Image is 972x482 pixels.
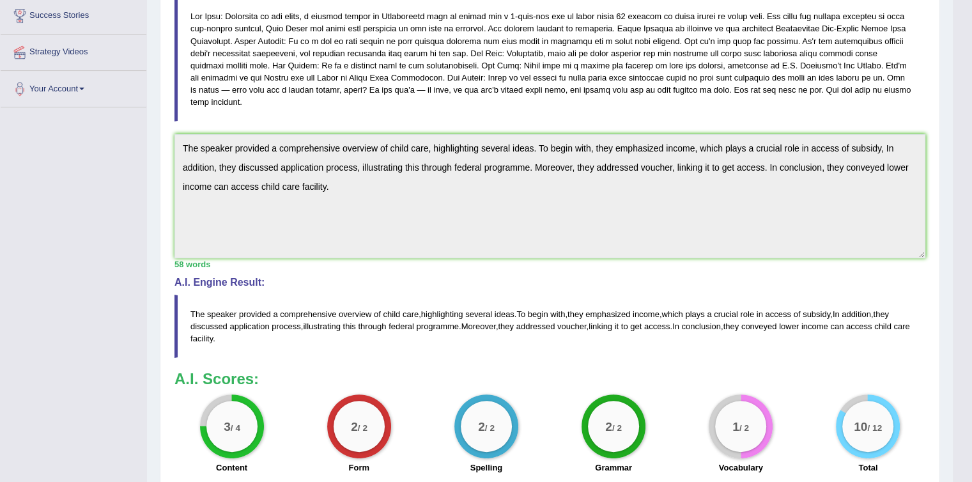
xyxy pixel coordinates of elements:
[461,322,496,331] span: Moreover
[612,423,622,432] small: / 2
[741,322,777,331] span: conveyed
[239,309,271,319] span: provided
[685,309,704,319] span: plays
[280,309,336,319] span: comprehensive
[833,309,840,319] span: In
[842,309,871,319] span: addition
[348,462,369,474] label: Form
[854,419,867,433] big: 10
[403,309,419,319] span: care
[470,462,503,474] label: Spelling
[303,322,341,331] span: illustrating
[190,309,204,319] span: The
[516,309,525,319] span: To
[495,309,514,319] span: ideas
[273,309,277,319] span: a
[190,334,213,343] span: facility
[803,309,830,319] span: subsidy
[732,419,739,433] big: 1
[739,423,749,432] small: / 2
[383,309,400,319] span: child
[873,309,889,319] span: they
[874,322,891,331] span: child
[374,309,381,319] span: of
[723,322,739,331] span: they
[868,423,883,432] small: / 12
[190,322,228,331] span: discussed
[681,322,720,331] span: conclusion
[1,71,146,103] a: Your Account
[605,419,612,433] big: 2
[174,370,259,387] b: A.I. Scores:
[757,309,763,319] span: in
[765,309,791,319] span: access
[174,277,925,288] h4: A.I. Engine Result:
[207,309,236,319] span: speaker
[216,462,247,474] label: Content
[644,322,670,331] span: access
[858,462,877,474] label: Total
[585,309,630,319] span: emphasized
[740,309,754,319] span: role
[465,309,492,319] span: several
[846,322,872,331] span: access
[595,462,632,474] label: Grammar
[478,419,485,433] big: 2
[621,322,628,331] span: to
[358,322,386,331] span: through
[174,295,925,358] blockquote: , . , , , , , . , , . , .
[416,322,458,331] span: programme
[719,462,763,474] label: Vocabulary
[615,322,619,331] span: it
[389,322,414,331] span: federal
[272,322,301,331] span: process
[485,423,495,432] small: / 2
[550,309,565,319] span: with
[229,322,269,331] span: application
[714,309,738,319] span: crucial
[794,309,801,319] span: of
[589,322,612,331] span: linking
[801,322,828,331] span: income
[174,258,925,270] div: 58 words
[630,322,642,331] span: get
[343,322,356,331] span: this
[567,309,583,319] span: they
[557,322,587,331] span: voucher
[224,419,231,433] big: 3
[672,322,679,331] span: In
[633,309,660,319] span: income
[528,309,548,319] span: begin
[830,322,844,331] span: can
[707,309,711,319] span: a
[779,322,799,331] span: lower
[230,423,240,432] small: / 4
[661,309,683,319] span: which
[498,322,514,331] span: they
[516,322,555,331] span: addressed
[358,423,367,432] small: / 2
[893,322,909,331] span: care
[351,419,358,433] big: 2
[1,35,146,66] a: Strategy Videos
[339,309,371,319] span: overview
[421,309,463,319] span: highlighting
